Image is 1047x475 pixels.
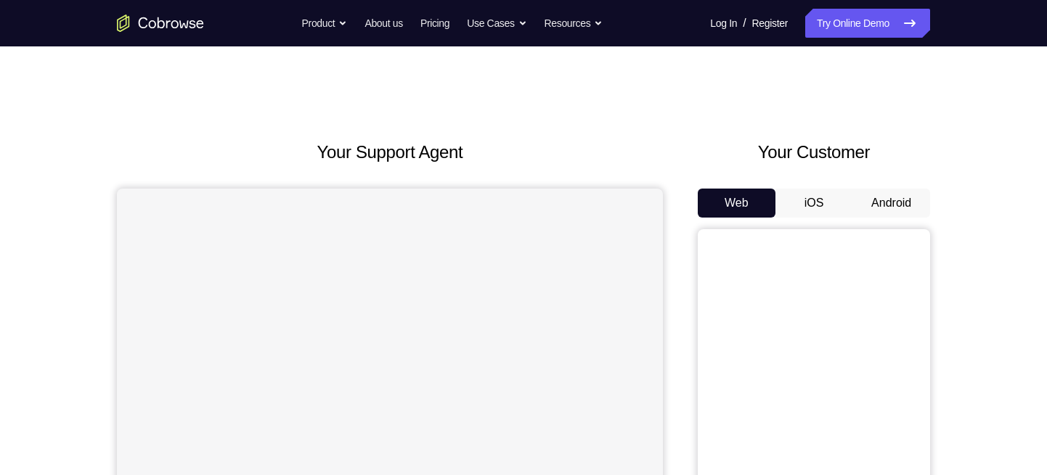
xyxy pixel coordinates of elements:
[710,9,737,38] a: Log In
[698,139,930,165] h2: Your Customer
[698,189,775,218] button: Web
[302,9,348,38] button: Product
[752,9,788,38] a: Register
[364,9,402,38] a: About us
[743,15,746,32] span: /
[117,15,204,32] a: Go to the home page
[545,9,603,38] button: Resources
[805,9,930,38] a: Try Online Demo
[467,9,526,38] button: Use Cases
[852,189,930,218] button: Android
[775,189,853,218] button: iOS
[117,139,663,165] h2: Your Support Agent
[420,9,449,38] a: Pricing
